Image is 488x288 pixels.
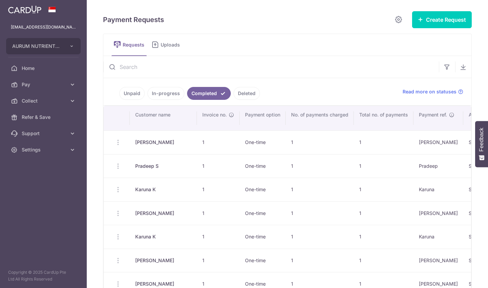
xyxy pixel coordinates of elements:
[419,111,447,118] span: Payment ref.
[403,88,463,95] a: Read more on statuses
[197,249,240,272] td: 1
[240,154,286,178] td: One-time
[444,268,481,285] iframe: Opens a widget where you can find more information
[12,43,62,50] span: AURUM NUTRIENTS PTE. LTD.
[286,178,354,201] td: 1
[412,11,472,28] button: Create Request
[240,249,286,272] td: One-time
[22,146,66,153] span: Settings
[130,130,197,154] td: [PERSON_NAME]
[413,178,463,201] td: Karuna
[354,106,413,130] th: Total no. of payments
[11,24,76,31] p: [EMAIL_ADDRESS][DOMAIN_NAME]
[354,154,413,178] td: 1
[130,178,197,201] td: Karuna K
[8,5,41,14] img: CardUp
[22,130,66,137] span: Support
[197,154,240,178] td: 1
[202,111,227,118] span: Invoice no.
[413,201,463,225] td: [PERSON_NAME]
[403,88,456,95] span: Read more on statuses
[240,106,286,130] th: Payment option
[286,225,354,249] td: 1
[413,225,463,249] td: Karuna
[479,128,485,151] span: Feedback
[286,249,354,272] td: 1
[149,34,185,56] a: Uploads
[130,106,197,130] th: Customer name
[187,87,231,100] a: Completed
[119,87,145,100] a: Unpaid
[130,201,197,225] td: [PERSON_NAME]
[354,249,413,272] td: 1
[123,41,147,48] span: Requests
[291,111,348,118] span: No. of payments charged
[286,201,354,225] td: 1
[475,121,488,167] button: Feedback - Show survey
[147,87,184,100] a: In-progress
[22,65,66,72] span: Home
[354,178,413,201] td: 1
[359,111,408,118] span: Total no. of payments
[240,225,286,249] td: One-time
[130,249,197,272] td: [PERSON_NAME]
[103,56,439,78] input: Search
[197,106,240,130] th: Invoice no.
[245,111,280,118] span: Payment option
[22,97,66,104] span: Collect
[286,154,354,178] td: 1
[197,225,240,249] td: 1
[413,249,463,272] td: [PERSON_NAME]
[354,225,413,249] td: 1
[103,14,164,25] h5: Payment Requests
[161,41,185,48] span: Uploads
[22,114,66,121] span: Refer & Save
[130,225,197,249] td: Karuna K
[197,178,240,201] td: 1
[240,130,286,154] td: One-time
[240,178,286,201] td: One-time
[354,201,413,225] td: 1
[413,130,463,154] td: [PERSON_NAME]
[413,154,463,178] td: Pradeep
[197,130,240,154] td: 1
[197,201,240,225] td: 1
[354,130,413,154] td: 1
[240,201,286,225] td: One-time
[286,106,354,130] th: No. of payments charged
[6,38,81,54] button: AURUM NUTRIENTS PTE. LTD.
[22,81,66,88] span: Pay
[111,34,147,56] a: Requests
[413,106,463,130] th: Payment ref.
[233,87,260,100] a: Deleted
[130,154,197,178] td: Pradeep S
[286,130,354,154] td: 1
